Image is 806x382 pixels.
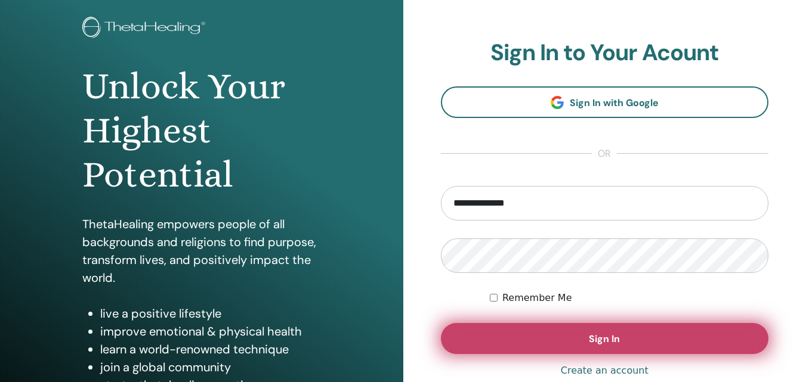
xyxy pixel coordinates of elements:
[570,97,659,109] span: Sign In with Google
[441,323,769,354] button: Sign In
[592,147,617,161] span: or
[490,291,768,305] div: Keep me authenticated indefinitely or until I manually logout
[589,333,620,345] span: Sign In
[100,340,321,358] li: learn a world-renowned technique
[82,64,321,197] h1: Unlock Your Highest Potential
[502,291,572,305] label: Remember Me
[100,305,321,322] li: live a positive lifestyle
[82,215,321,287] p: ThetaHealing empowers people of all backgrounds and religions to find purpose, transform lives, a...
[100,322,321,340] li: improve emotional & physical health
[441,39,769,67] h2: Sign In to Your Acount
[441,86,769,118] a: Sign In with Google
[100,358,321,376] li: join a global community
[561,364,648,378] a: Create an account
